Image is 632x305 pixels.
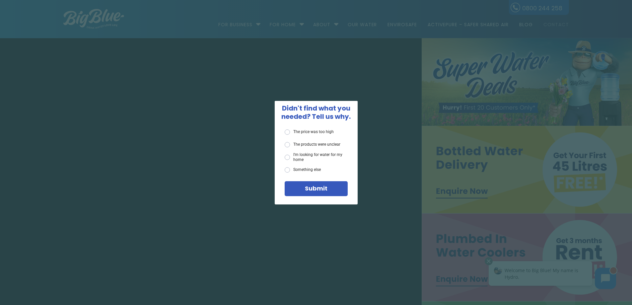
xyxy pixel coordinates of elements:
label: I'm looking for water for my home [285,152,347,162]
span: Didn't find what you needed? Tell us why. [281,104,351,121]
label: The products were unclear [285,142,340,147]
span: Welcome to Big Blue! My name is Hydro. [23,11,97,24]
label: The price was too high [285,129,334,135]
img: Avatar [12,11,20,19]
span: Submit [305,184,327,192]
label: Something else [285,167,321,173]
